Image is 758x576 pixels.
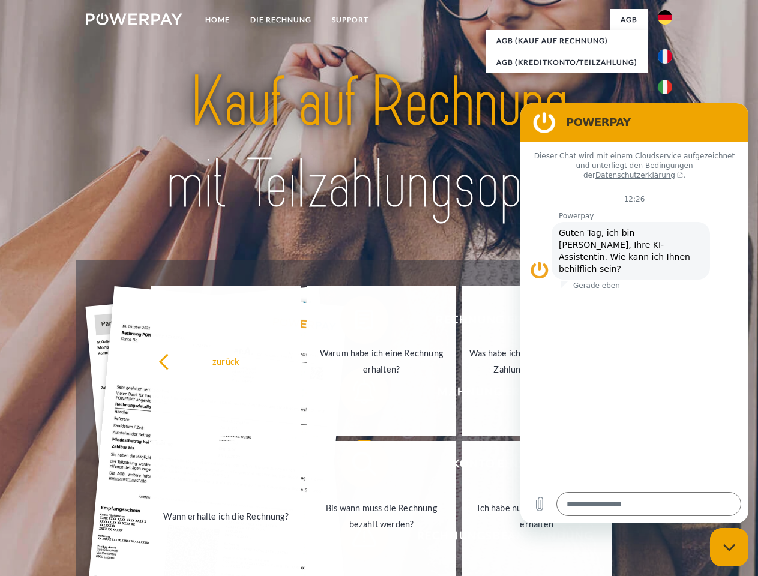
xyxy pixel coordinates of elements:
[486,30,648,52] a: AGB (Kauf auf Rechnung)
[658,80,672,94] img: it
[314,345,449,377] div: Warum habe ich eine Rechnung erhalten?
[486,52,648,73] a: AGB (Kreditkonto/Teilzahlung)
[469,345,604,377] div: Was habe ich noch offen, ist meine Zahlung eingegangen?
[158,508,293,524] div: Wann erhalte ich die Rechnung?
[86,13,182,25] img: logo-powerpay-white.svg
[469,500,604,532] div: Ich habe nur eine Teillieferung erhalten
[158,353,293,369] div: zurück
[462,286,612,436] a: Was habe ich noch offen, ist meine Zahlung eingegangen?
[240,9,322,31] a: DIE RECHNUNG
[322,9,379,31] a: SUPPORT
[115,58,643,230] img: title-powerpay_de.svg
[658,49,672,64] img: fr
[610,9,648,31] a: agb
[658,10,672,25] img: de
[520,103,748,523] iframe: Messaging-Fenster
[195,9,240,31] a: Home
[710,528,748,566] iframe: Schaltfläche zum Öffnen des Messaging-Fensters; Konversation läuft
[314,500,449,532] div: Bis wann muss die Rechnung bezahlt werden?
